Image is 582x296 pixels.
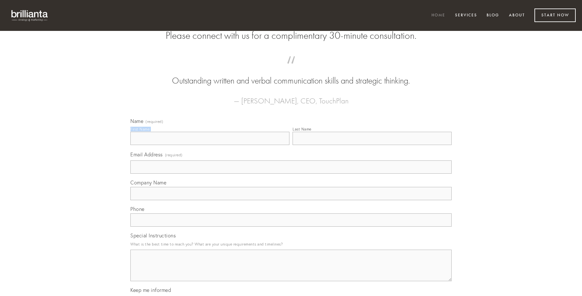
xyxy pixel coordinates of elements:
[140,87,442,107] figcaption: — [PERSON_NAME], CEO, TouchPlan
[427,10,449,21] a: Home
[130,30,452,42] h2: Please connect with us for a complimentary 30-minute consultation.
[130,118,143,124] span: Name
[6,6,54,25] img: brillianta - research, strategy, marketing
[165,151,183,159] span: (required)
[451,10,481,21] a: Services
[130,127,150,131] div: First Name
[482,10,503,21] a: Blog
[130,151,163,158] span: Email Address
[130,232,176,239] span: Special Instructions
[130,179,166,186] span: Company Name
[145,120,163,124] span: (required)
[140,62,442,87] blockquote: Outstanding written and verbal communication skills and strategic thinking.
[130,287,171,293] span: Keep me informed
[293,127,311,131] div: Last Name
[505,10,529,21] a: About
[130,240,452,248] p: What is the best time to reach you? What are your unique requirements and timelines?
[130,206,145,212] span: Phone
[140,62,442,75] span: “
[534,9,576,22] a: Start Now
